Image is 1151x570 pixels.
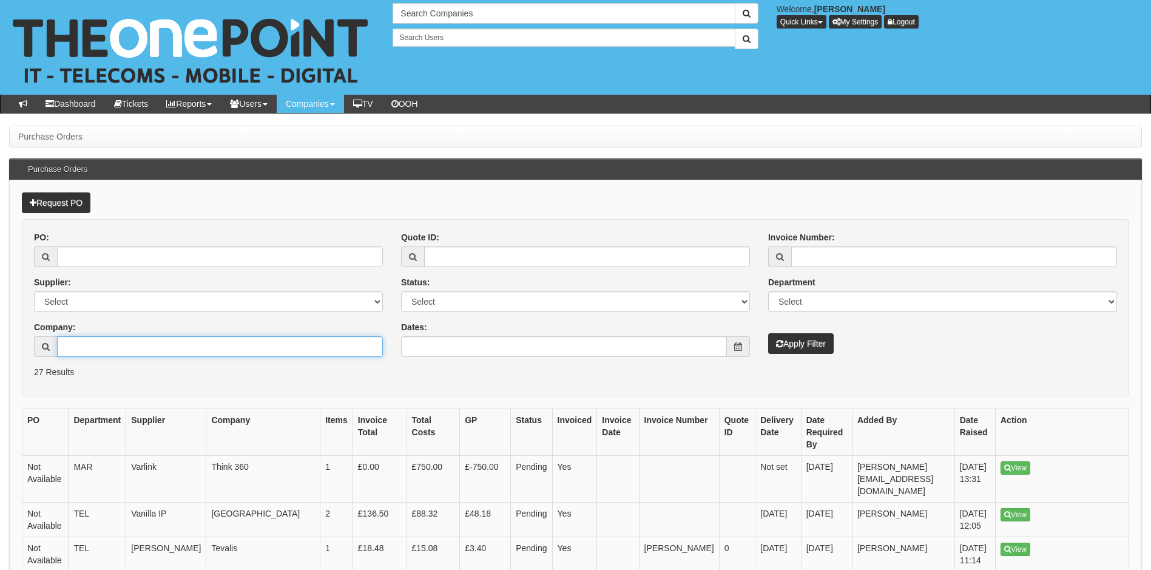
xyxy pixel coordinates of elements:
[996,409,1129,456] th: Action
[814,4,885,14] b: [PERSON_NAME]
[768,3,1151,29] div: Welcome,
[768,231,835,243] label: Invoice Number:
[22,192,90,213] a: Request PO
[34,366,1117,378] p: 27 Results
[36,95,105,113] a: Dashboard
[401,231,439,243] label: Quote ID:
[460,456,511,503] td: £-750.00
[829,15,882,29] a: My Settings
[126,503,206,537] td: Vanilla IP
[755,409,801,456] th: Delivery Date
[460,503,511,537] td: £48.18
[777,15,826,29] button: Quick Links
[34,321,75,333] label: Company:
[18,131,83,143] li: Purchase Orders
[552,409,597,456] th: Invoiced
[954,456,995,503] td: [DATE] 13:31
[401,276,430,288] label: Status:
[69,503,126,537] td: TEL
[69,456,126,503] td: MAR
[353,456,407,503] td: £0.00
[221,95,277,113] a: Users
[157,95,221,113] a: Reports
[719,409,755,456] th: Quote ID
[126,409,206,456] th: Supplier
[768,333,834,354] button: Apply Filter
[22,503,69,537] td: Not Available
[393,29,735,47] input: Search Users
[852,503,954,537] td: [PERSON_NAME]
[801,409,852,456] th: Date Required By
[382,95,427,113] a: OOH
[320,409,353,456] th: Items
[69,409,126,456] th: Department
[801,456,852,503] td: [DATE]
[511,503,552,537] td: Pending
[401,321,427,333] label: Dates:
[801,503,852,537] td: [DATE]
[393,3,735,24] input: Search Companies
[639,409,719,456] th: Invoice Number
[320,456,353,503] td: 1
[126,456,206,503] td: Varlink
[105,95,158,113] a: Tickets
[34,231,49,243] label: PO:
[407,503,460,537] td: £88.32
[22,159,93,180] h3: Purchase Orders
[320,503,353,537] td: 2
[353,409,407,456] th: Invoice Total
[407,456,460,503] td: £750.00
[22,456,69,503] td: Not Available
[206,503,320,537] td: [GEOGRAPHIC_DATA]
[852,456,954,503] td: [PERSON_NAME][EMAIL_ADDRESS][DOMAIN_NAME]
[206,409,320,456] th: Company
[768,276,815,288] label: Department
[597,409,639,456] th: Invoice Date
[552,456,597,503] td: Yes
[460,409,511,456] th: GP
[755,456,801,503] td: Not set
[511,456,552,503] td: Pending
[407,409,460,456] th: Total Costs
[954,503,995,537] td: [DATE] 12:05
[852,409,954,456] th: Added By
[353,503,407,537] td: £136.50
[1001,461,1030,475] a: View
[511,409,552,456] th: Status
[277,95,344,113] a: Companies
[755,503,801,537] td: [DATE]
[552,503,597,537] td: Yes
[1001,543,1030,556] a: View
[884,15,919,29] a: Logout
[206,456,320,503] td: Think 360
[344,95,382,113] a: TV
[34,276,71,288] label: Supplier:
[22,409,69,456] th: PO
[1001,508,1030,521] a: View
[954,409,995,456] th: Date Raised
